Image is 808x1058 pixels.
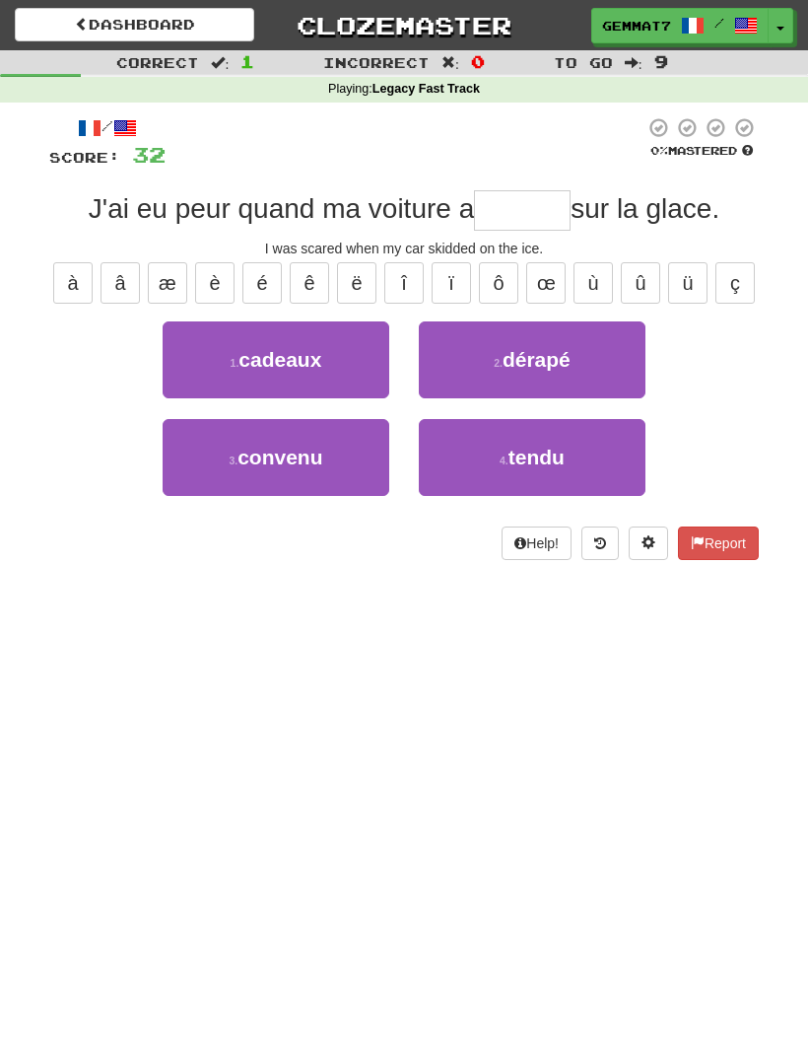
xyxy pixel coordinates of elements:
[384,262,424,304] button: î
[15,8,254,41] a: Dashboard
[625,55,642,69] span: :
[242,262,282,304] button: é
[419,419,645,496] button: 4.tendu
[571,193,719,224] span: sur la glace.
[337,262,376,304] button: ë
[211,55,229,69] span: :
[644,143,759,159] div: Mastered
[53,262,93,304] button: à
[163,321,389,398] button: 1.cadeaux
[237,446,322,468] span: convenu
[591,8,769,43] a: GemmaT7 /
[554,54,613,71] span: To go
[229,455,237,466] small: 3 .
[650,144,668,157] span: 0 %
[101,262,140,304] button: â
[432,262,471,304] button: ï
[148,262,187,304] button: æ
[503,348,571,371] span: dérapé
[494,357,503,369] small: 2 .
[526,262,566,304] button: œ
[89,193,474,224] span: J'ai eu peur quand ma voiture a
[441,55,459,69] span: :
[195,262,235,304] button: è
[678,527,759,560] button: Report
[372,82,480,96] strong: Legacy Fast Track
[49,116,166,141] div: /
[284,8,523,42] a: Clozemaster
[715,262,755,304] button: ç
[116,54,199,71] span: Correct
[602,17,671,35] span: GemmaT7
[508,446,565,468] span: tendu
[323,54,430,71] span: Incorrect
[573,262,613,304] button: ù
[621,262,660,304] button: û
[132,142,166,167] span: 32
[668,262,707,304] button: ü
[419,321,645,398] button: 2.dérapé
[654,51,668,71] span: 9
[231,357,239,369] small: 1 .
[163,419,389,496] button: 3.convenu
[471,51,485,71] span: 0
[238,348,321,371] span: cadeaux
[500,455,508,466] small: 4 .
[502,527,572,560] button: Help!
[290,262,329,304] button: ê
[479,262,518,304] button: ô
[240,51,254,71] span: 1
[581,527,619,560] button: Round history (alt+y)
[714,16,724,30] span: /
[49,239,759,258] div: I was scared when my car skidded on the ice.
[49,149,120,166] span: Score:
